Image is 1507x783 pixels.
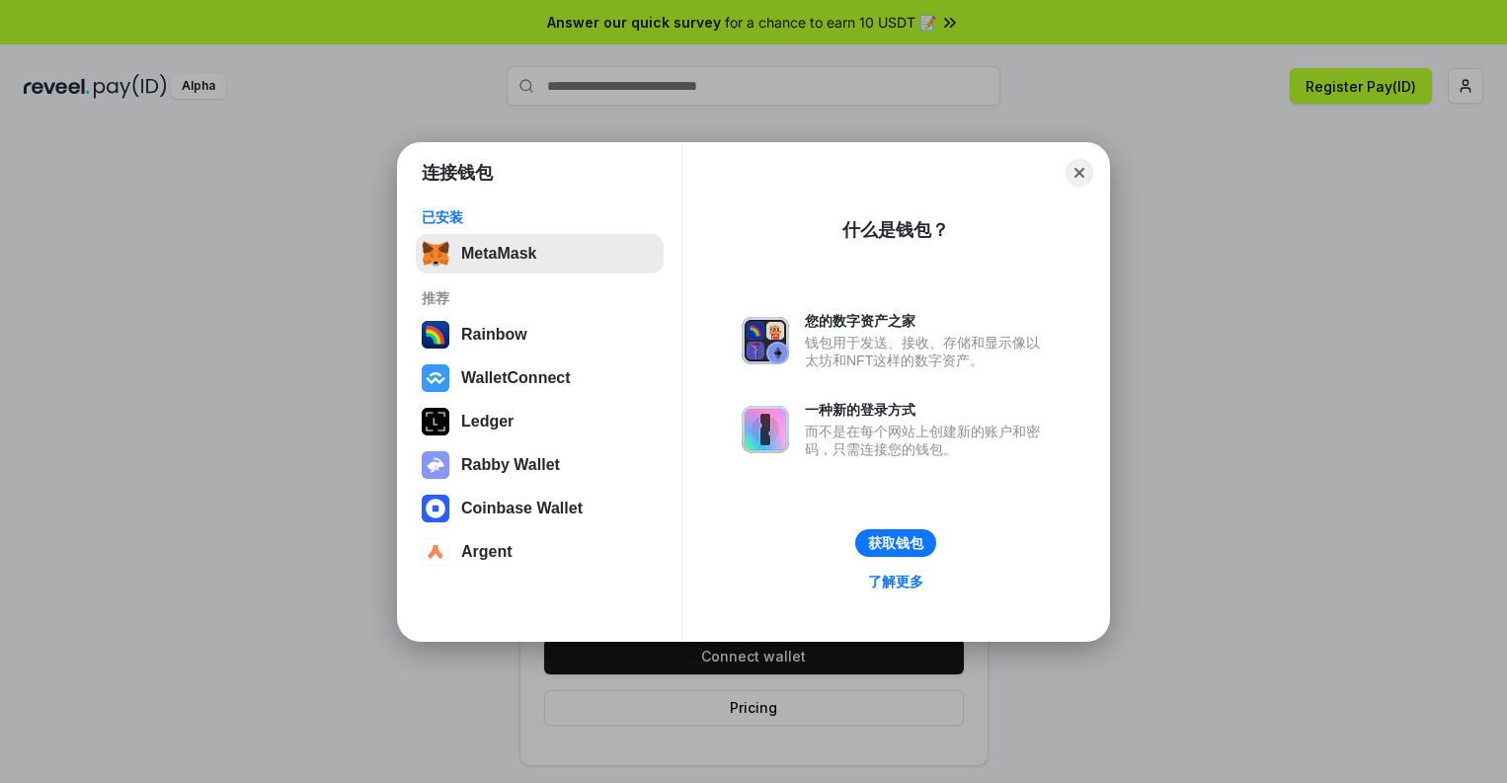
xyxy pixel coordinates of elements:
button: Argent [416,532,664,572]
button: Coinbase Wallet [416,489,664,528]
div: Rabby Wallet [461,456,560,474]
div: 而不是在每个网站上创建新的账户和密码，只需连接您的钱包。 [805,423,1050,458]
div: 推荐 [422,289,658,307]
div: Rainbow [461,326,527,344]
img: svg+xml,%3Csvg%20width%3D%2228%22%20height%3D%2228%22%20viewBox%3D%220%200%2028%2028%22%20fill%3D... [422,495,449,522]
button: Rabby Wallet [416,445,664,485]
button: Close [1066,159,1093,187]
div: Coinbase Wallet [461,500,583,517]
div: Ledger [461,413,514,431]
div: MetaMask [461,245,536,263]
button: 获取钱包 [855,529,936,557]
button: WalletConnect [416,358,664,398]
img: svg+xml,%3Csvg%20fill%3D%22none%22%20height%3D%2233%22%20viewBox%3D%220%200%2035%2033%22%20width%... [422,240,449,268]
div: 一种新的登录方式 [805,401,1050,419]
button: Rainbow [416,315,664,354]
img: svg+xml,%3Csvg%20width%3D%22120%22%20height%3D%22120%22%20viewBox%3D%220%200%20120%20120%22%20fil... [422,321,449,349]
div: 钱包用于发送、接收、存储和显示像以太坊和NFT这样的数字资产。 [805,334,1050,369]
img: svg+xml,%3Csvg%20xmlns%3D%22http%3A%2F%2Fwww.w3.org%2F2000%2Fsvg%22%20fill%3D%22none%22%20viewBox... [422,451,449,479]
button: Ledger [416,402,664,441]
div: 什么是钱包？ [842,218,949,242]
a: 了解更多 [856,569,935,594]
button: MetaMask [416,234,664,274]
img: svg+xml,%3Csvg%20xmlns%3D%22http%3A%2F%2Fwww.w3.org%2F2000%2Fsvg%22%20fill%3D%22none%22%20viewBox... [742,406,789,453]
div: WalletConnect [461,369,571,387]
div: 获取钱包 [868,534,923,552]
img: svg+xml,%3Csvg%20xmlns%3D%22http%3A%2F%2Fwww.w3.org%2F2000%2Fsvg%22%20width%3D%2228%22%20height%3... [422,408,449,435]
img: svg+xml,%3Csvg%20width%3D%2228%22%20height%3D%2228%22%20viewBox%3D%220%200%2028%2028%22%20fill%3D... [422,538,449,566]
div: 了解更多 [868,573,923,590]
img: svg+xml,%3Csvg%20xmlns%3D%22http%3A%2F%2Fwww.w3.org%2F2000%2Fsvg%22%20fill%3D%22none%22%20viewBox... [742,317,789,364]
div: 已安装 [422,208,658,226]
div: 您的数字资产之家 [805,312,1050,330]
div: Argent [461,543,513,561]
img: svg+xml,%3Csvg%20width%3D%2228%22%20height%3D%2228%22%20viewBox%3D%220%200%2028%2028%22%20fill%3D... [422,364,449,392]
h1: 连接钱包 [422,161,493,185]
